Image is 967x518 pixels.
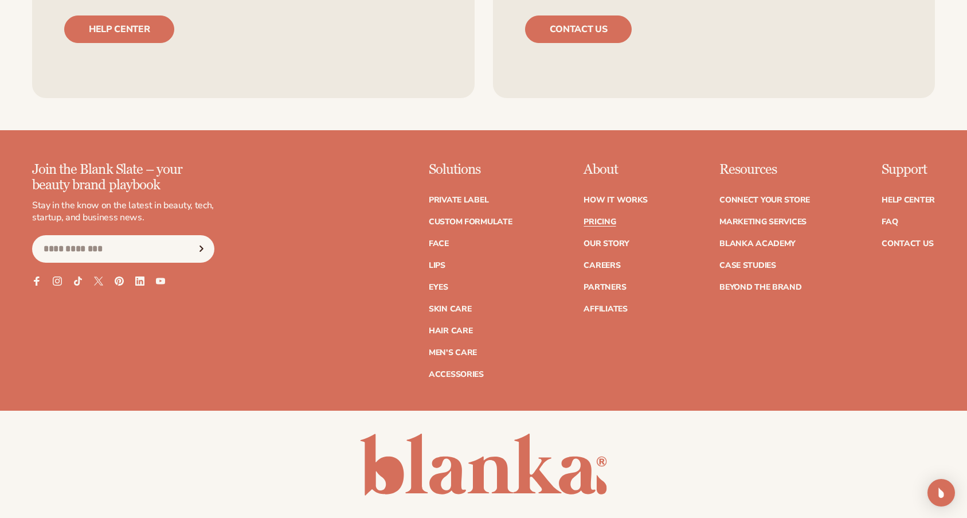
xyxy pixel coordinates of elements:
a: Partners [584,283,626,291]
a: Hair Care [429,327,472,335]
a: FAQ [882,218,898,226]
a: Custom formulate [429,218,512,226]
a: Careers [584,262,620,270]
a: Marketing services [719,218,807,226]
a: Case Studies [719,262,776,270]
a: Affiliates [584,305,627,313]
a: Pricing [584,218,616,226]
a: Face [429,240,449,248]
p: Support [882,162,935,177]
a: Help center [64,15,174,43]
p: Join the Blank Slate – your beauty brand playbook [32,162,214,193]
p: Solutions [429,162,512,177]
a: Lips [429,262,445,270]
a: Our Story [584,240,629,248]
a: Private label [429,196,488,204]
a: Blanka Academy [719,240,796,248]
p: Resources [719,162,810,177]
div: Open Intercom Messenger [927,479,955,507]
button: Subscribe [189,235,214,263]
a: Beyond the brand [719,283,802,291]
p: About [584,162,648,177]
a: Help Center [882,196,935,204]
a: Contact us [525,15,632,43]
a: How It Works [584,196,648,204]
a: Accessories [429,371,484,379]
a: Connect your store [719,196,810,204]
p: Stay in the know on the latest in beauty, tech, startup, and business news. [32,200,214,224]
a: Eyes [429,283,448,291]
a: Skin Care [429,305,471,313]
a: Contact Us [882,240,933,248]
a: Men's Care [429,349,477,357]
